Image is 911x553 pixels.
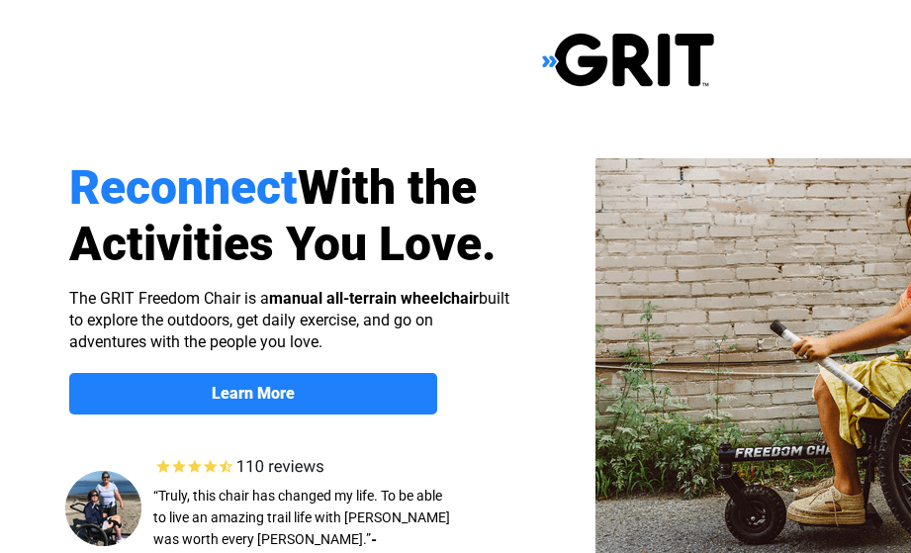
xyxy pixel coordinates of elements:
[298,159,477,216] span: With the
[153,488,450,547] span: “Truly, this chair has changed my life. To be able to live an amazing trail life with [PERSON_NAM...
[69,159,298,216] span: Reconnect
[212,384,295,403] strong: Learn More
[269,289,479,308] strong: manual all-terrain wheelchair
[69,373,437,415] a: Learn More
[69,289,509,351] span: The GRIT Freedom Chair is a built to explore the outdoors, get daily exercise, and go on adventur...
[69,216,497,272] span: Activities You Love.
